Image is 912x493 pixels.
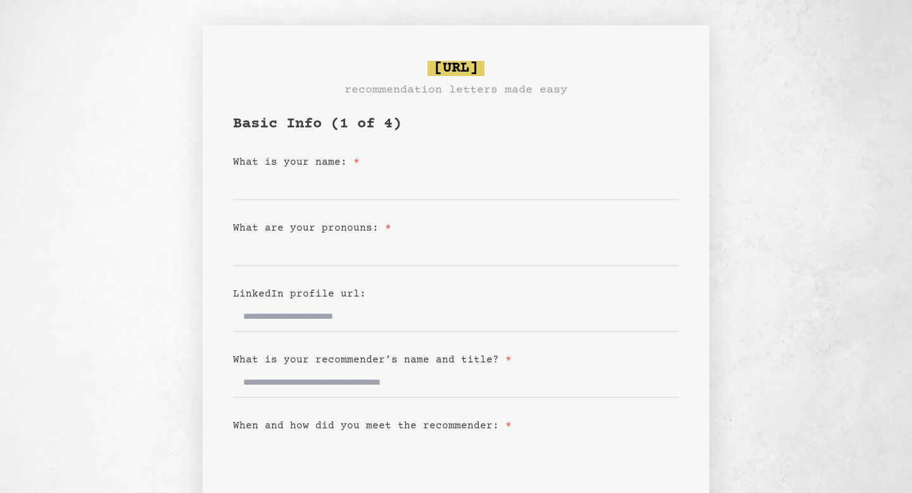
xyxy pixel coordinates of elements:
[233,114,679,134] h1: Basic Info (1 of 4)
[233,157,360,168] label: What is your name:
[427,61,484,76] span: [URL]
[233,354,512,366] label: What is your recommender’s name and title?
[233,222,391,234] label: What are your pronouns:
[345,81,567,99] h3: recommendation letters made easy
[233,288,366,300] label: LinkedIn profile url:
[233,420,512,432] label: When and how did you meet the recommender:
